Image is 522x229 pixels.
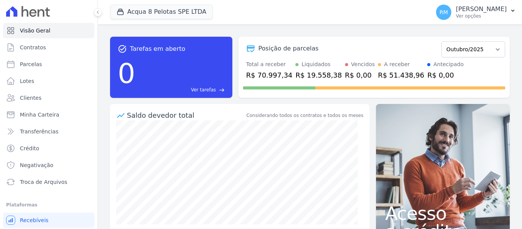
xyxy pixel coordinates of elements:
span: Contratos [20,44,46,51]
span: Clientes [20,94,41,102]
div: Considerando todos os contratos e todos os meses [246,112,363,119]
p: Ver opções [456,13,507,19]
span: Negativação [20,161,53,169]
span: Crédito [20,145,39,152]
div: A receber [384,60,410,68]
a: Minha Carteira [3,107,94,122]
div: Antecipado [433,60,464,68]
a: Visão Geral [3,23,94,38]
a: Lotes [3,73,94,89]
span: Acesso [385,204,501,223]
span: RM [439,10,448,15]
span: east [219,87,225,93]
div: R$ 70.997,34 [246,70,292,80]
a: Crédito [3,141,94,156]
a: Recebíveis [3,213,94,228]
a: Transferências [3,124,94,139]
span: Ver tarefas [191,86,216,93]
div: Vencidos [351,60,375,68]
div: Liquidados [302,60,331,68]
span: Transferências [20,128,58,135]
div: 0 [118,54,135,93]
a: Parcelas [3,57,94,72]
div: R$ 0,00 [345,70,375,80]
a: Troca de Arquivos [3,174,94,190]
span: Tarefas em aberto [130,44,185,54]
span: Troca de Arquivos [20,178,67,186]
div: Posição de parcelas [258,44,319,53]
a: Ver tarefas east [138,86,225,93]
a: Negativação [3,158,94,173]
span: Recebíveis [20,216,49,224]
span: Parcelas [20,60,42,68]
div: Plataformas [6,200,91,210]
span: task_alt [118,44,127,54]
button: RM [PERSON_NAME] Ver opções [430,2,522,23]
a: Clientes [3,90,94,106]
span: Visão Geral [20,27,50,34]
div: R$ 19.558,38 [295,70,342,80]
div: Total a receber [246,60,292,68]
div: R$ 0,00 [427,70,464,80]
div: Saldo devedor total [127,110,245,120]
a: Contratos [3,40,94,55]
span: Minha Carteira [20,111,59,119]
p: [PERSON_NAME] [456,5,507,13]
button: Acqua 8 Pelotas SPE LTDA [110,5,213,19]
div: R$ 51.438,96 [378,70,424,80]
span: Lotes [20,77,34,85]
